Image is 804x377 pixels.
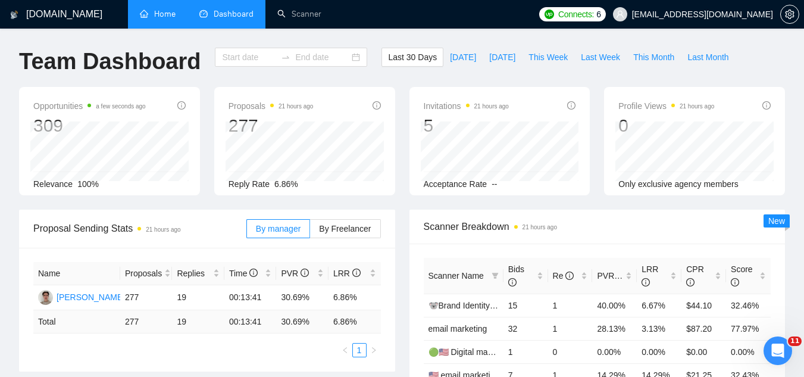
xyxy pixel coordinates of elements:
[616,10,624,18] span: user
[424,114,509,137] div: 5
[565,272,574,280] span: info-circle
[177,101,186,110] span: info-circle
[199,10,208,18] span: dashboard
[503,340,548,363] td: 1
[333,269,361,278] span: LRR
[523,224,557,230] time: 21 hours ago
[125,267,162,280] span: Proposals
[781,10,799,19] span: setting
[33,99,146,113] span: Opportunities
[428,271,484,281] span: Scanner Name
[637,317,681,340] td: 3.13%
[592,294,637,317] td: 40.00%
[373,101,381,110] span: info-circle
[428,301,540,310] span: 🐨Brand Identity design 30/07
[492,179,497,189] span: --
[574,48,627,67] button: Last Week
[492,272,499,279] span: filter
[681,340,726,363] td: $0.00
[338,343,352,357] li: Previous Page
[726,340,771,363] td: 0.00%
[592,340,637,363] td: 0.00%
[352,269,361,277] span: info-circle
[503,317,548,340] td: 32
[731,278,739,286] span: info-circle
[172,310,224,334] td: 19
[558,8,594,21] span: Connects:
[57,291,125,304] div: [PERSON_NAME]
[342,347,349,354] span: left
[548,317,593,340] td: 1
[214,9,254,19] span: Dashboard
[279,103,313,110] time: 21 hours ago
[256,224,301,233] span: By manager
[229,99,314,113] span: Proposals
[353,344,366,357] a: 1
[352,343,367,357] li: 1
[424,219,771,234] span: Scanner Breakdown
[474,103,509,110] time: 21 hours ago
[545,10,554,19] img: upwork-logo.png
[681,317,726,340] td: $87.20
[450,51,476,64] span: [DATE]
[146,226,180,233] time: 21 hours ago
[548,294,593,317] td: 1
[276,310,329,334] td: 30.69 %
[508,278,517,286] span: info-circle
[726,317,771,340] td: 77.97%
[281,52,290,62] span: swap-right
[140,9,176,19] a: homeHome
[681,48,735,67] button: Last Month
[680,103,714,110] time: 21 hours ago
[642,278,650,286] span: info-circle
[780,10,799,19] a: setting
[489,51,515,64] span: [DATE]
[503,294,548,317] td: 15
[388,51,437,64] span: Last 30 Days
[224,285,277,310] td: 00:13:41
[177,267,211,280] span: Replies
[249,269,258,277] span: info-circle
[120,262,173,285] th: Proposals
[77,179,99,189] span: 100%
[633,51,674,64] span: This Month
[301,269,309,277] span: info-circle
[229,114,314,137] div: 277
[10,5,18,24] img: logo
[642,264,658,287] span: LRR
[172,262,224,285] th: Replies
[370,347,377,354] span: right
[726,294,771,317] td: 32.46%
[33,179,73,189] span: Relevance
[274,179,298,189] span: 6.86%
[768,216,785,226] span: New
[489,267,501,285] span: filter
[581,51,620,64] span: Last Week
[731,264,753,287] span: Score
[618,99,714,113] span: Profile Views
[528,51,568,64] span: This Week
[277,9,321,19] a: searchScanner
[687,51,728,64] span: Last Month
[788,337,802,346] span: 11
[548,340,593,363] td: 0
[367,343,381,357] li: Next Page
[424,179,487,189] span: Acceptance Rate
[338,343,352,357] button: left
[762,101,771,110] span: info-circle
[443,48,483,67] button: [DATE]
[120,285,173,310] td: 277
[19,48,201,76] h1: Team Dashboard
[637,340,681,363] td: 0.00%
[637,294,681,317] td: 6.67%
[508,264,524,287] span: Bids
[229,179,270,189] span: Reply Rate
[483,48,522,67] button: [DATE]
[38,290,53,305] img: RG
[319,224,371,233] span: By Freelancer
[224,310,277,334] td: 00:13:41
[329,285,381,310] td: 6.86%
[229,269,258,278] span: Time
[553,271,574,281] span: Re
[120,310,173,334] td: 277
